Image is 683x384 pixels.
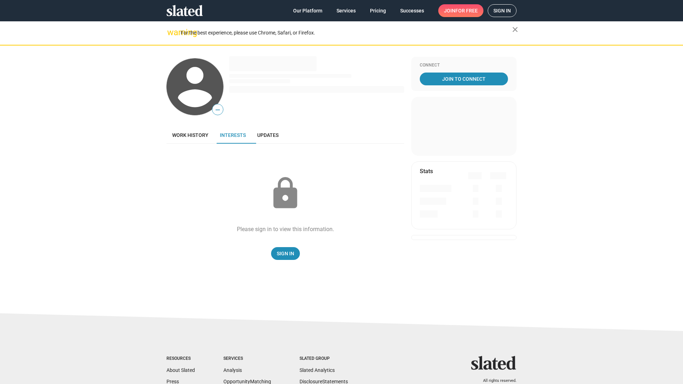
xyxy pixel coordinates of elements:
[214,127,252,144] a: Interests
[223,367,242,373] a: Analysis
[277,247,294,260] span: Sign In
[220,132,246,138] span: Interests
[364,4,392,17] a: Pricing
[511,25,519,34] mat-icon: close
[172,132,208,138] span: Work history
[420,167,433,175] mat-card-title: Stats
[300,367,335,373] a: Slated Analytics
[493,5,511,17] span: Sign in
[293,4,322,17] span: Our Platform
[420,73,508,85] a: Join To Connect
[223,356,271,362] div: Services
[300,356,348,362] div: Slated Group
[455,4,478,17] span: for free
[181,28,512,38] div: For the best experience, please use Chrome, Safari, or Firefox.
[257,132,279,138] span: Updates
[252,127,284,144] a: Updates
[237,225,334,233] div: Please sign in to view this information.
[331,4,361,17] a: Services
[287,4,328,17] a: Our Platform
[370,4,386,17] span: Pricing
[488,4,517,17] a: Sign in
[400,4,424,17] span: Successes
[212,105,223,114] span: —
[438,4,483,17] a: Joinfor free
[167,28,176,37] mat-icon: warning
[166,127,214,144] a: Work history
[421,73,507,85] span: Join To Connect
[268,176,303,211] mat-icon: lock
[420,63,508,68] div: Connect
[166,356,195,362] div: Resources
[337,4,356,17] span: Services
[395,4,430,17] a: Successes
[271,247,300,260] a: Sign In
[166,367,195,373] a: About Slated
[444,4,478,17] span: Join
